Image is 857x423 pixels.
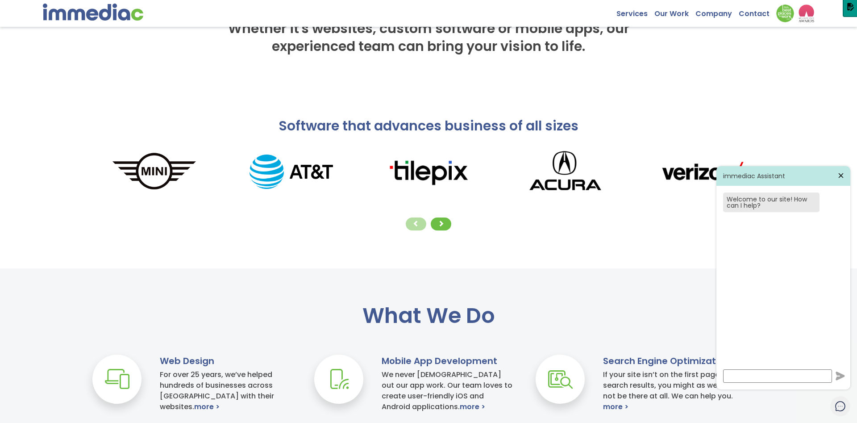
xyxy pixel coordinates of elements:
[695,4,739,18] a: Company
[727,196,816,209] div: Welcome to our site! How can I help?
[799,4,814,22] img: logo2_wea_nobg.webp
[86,151,223,193] img: MINI_logo.png
[360,157,497,187] img: tilepixLogo.png
[616,4,654,18] a: Services
[160,355,292,367] h3: Web Design
[603,355,735,367] h3: Search Engine Optimization
[603,369,735,412] h4: If your site isn’t on the first page of search results, you might as well not be there at all. We...
[654,4,695,18] a: Our Work
[776,4,794,22] img: Down
[497,144,634,200] img: Acura_logo.png
[603,402,628,412] a: more >
[279,116,578,135] span: Software that advances business of all sizes
[228,19,629,56] span: Whether it's websites, custom software or mobile apps, our experienced team can bring your vision...
[460,402,485,412] a: more >
[382,369,514,412] h4: We never [DEMOGRAPHIC_DATA] out our app work. Our team loves to create user-friendly iOS and Andr...
[194,402,220,412] a: more >
[739,4,776,18] a: Contact
[160,369,292,412] h4: For over 25 years, we’ve helped hundreds of businesses across [GEOGRAPHIC_DATA] with their websites.
[382,355,514,367] h3: Mobile App Development
[43,4,143,21] img: immediac
[634,157,771,187] img: verizonLogo.png
[223,155,360,189] img: AT%26T_logo.png
[716,166,850,186] div: immediac Assistant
